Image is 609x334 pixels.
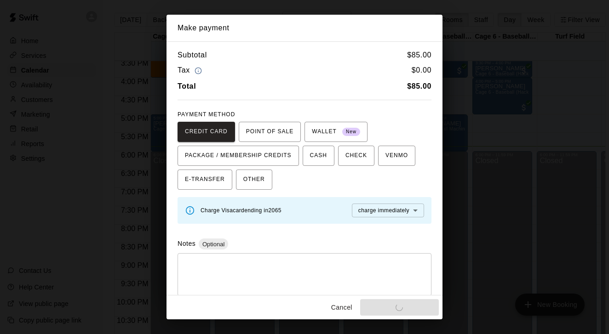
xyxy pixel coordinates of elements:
span: E-TRANSFER [185,172,225,187]
button: OTHER [236,170,272,190]
button: PACKAGE / MEMBERSHIP CREDITS [178,146,299,166]
span: POINT OF SALE [246,125,293,139]
label: Notes [178,240,195,247]
h6: $ 85.00 [407,49,431,61]
span: PACKAGE / MEMBERSHIP CREDITS [185,148,292,163]
h2: Make payment [167,15,442,41]
button: WALLET New [304,122,368,142]
span: New [342,126,360,138]
span: Charge Visa card ending in 2065 [201,207,282,214]
span: Optional [199,241,228,248]
span: OTHER [243,172,265,187]
span: CASH [310,148,327,163]
button: Cancel [327,299,356,316]
b: Total [178,82,196,90]
span: CHECK [345,148,367,163]
button: VENMO [378,146,415,166]
span: VENMO [385,148,408,163]
button: CREDIT CARD [178,122,235,142]
button: POINT OF SALE [239,122,301,142]
button: CASH [303,146,334,166]
span: CREDIT CARD [185,125,228,139]
span: WALLET [312,125,360,139]
button: CHECK [338,146,374,166]
span: PAYMENT METHOD [178,111,235,118]
button: E-TRANSFER [178,170,232,190]
span: charge immediately [358,207,409,214]
h6: Subtotal [178,49,207,61]
h6: $ 0.00 [412,64,431,77]
b: $ 85.00 [407,82,431,90]
h6: Tax [178,64,204,77]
